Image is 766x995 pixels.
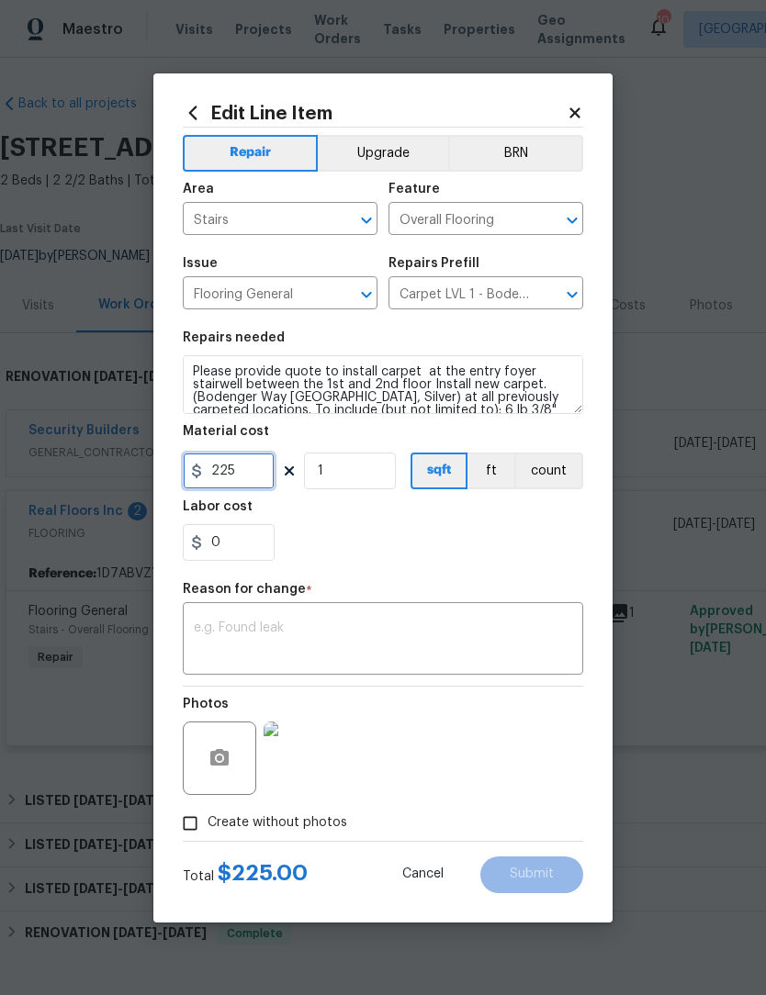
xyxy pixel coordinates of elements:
span: $ 225.00 [218,862,308,884]
h5: Photos [183,698,229,710]
h5: Labor cost [183,500,253,513]
h5: Material cost [183,425,269,438]
h5: Issue [183,257,218,270]
h5: Area [183,183,214,196]
button: Upgrade [318,135,449,172]
button: Submit [480,856,583,893]
button: Open [559,207,585,233]
button: Cancel [373,856,473,893]
h5: Reason for change [183,583,306,596]
button: count [514,453,583,489]
textarea: Please provide quote to install carpet at the entry foyer stairwell between the 1st and 2nd floor... [183,355,583,414]
button: Open [354,282,379,307]
div: Total [183,864,308,886]
span: Cancel [402,867,444,881]
span: Submit [510,867,554,881]
h2: Edit Line Item [183,103,567,123]
h5: Feature [389,183,440,196]
button: sqft [411,453,467,489]
button: Repair [183,135,318,172]
button: Open [559,282,585,307]
button: BRN [448,135,583,172]
button: ft [467,453,514,489]
span: Create without photos [208,813,347,833]
h5: Repairs needed [183,331,285,344]
button: Open [354,207,379,233]
h5: Repairs Prefill [389,257,479,270]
